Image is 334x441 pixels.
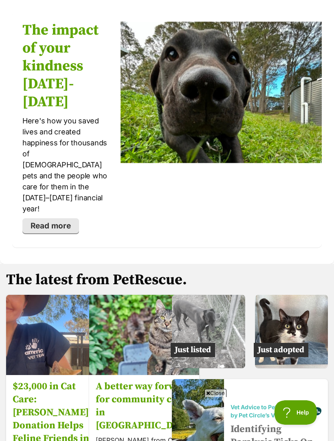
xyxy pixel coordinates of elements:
iframe: Advertisement [19,400,315,437]
span: Just adopted [254,343,308,357]
img: Medium Female Greyhound Dog [172,295,245,368]
span: Just listed [171,343,215,357]
h3: A better way forward for community cats in [GEOGRAPHIC_DATA] [96,380,193,432]
p: Here's how you saved lives and created happiness for thousands of [DEMOGRAPHIC_DATA] pets and the... [22,115,110,214]
iframe: Help Scout Beacon - Open [275,400,318,425]
h2: The impact of your kindness [DATE]-[DATE] [22,22,110,111]
img: A better way forward for community cats in South Australia [89,280,199,390]
a: Just listed [172,362,245,370]
h2: The latest from PetRescue. [6,272,328,288]
a: Read more [22,218,79,234]
img: Male Domestic Short Hair Mix Cat [255,295,328,368]
img: The impact of your kindness 2024-2025 [121,11,322,174]
span: Close [204,389,226,397]
img: $23,000 in Cat Care: Felpreva’s Donation Helps Feline Friends in NT Communities [6,288,101,383]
